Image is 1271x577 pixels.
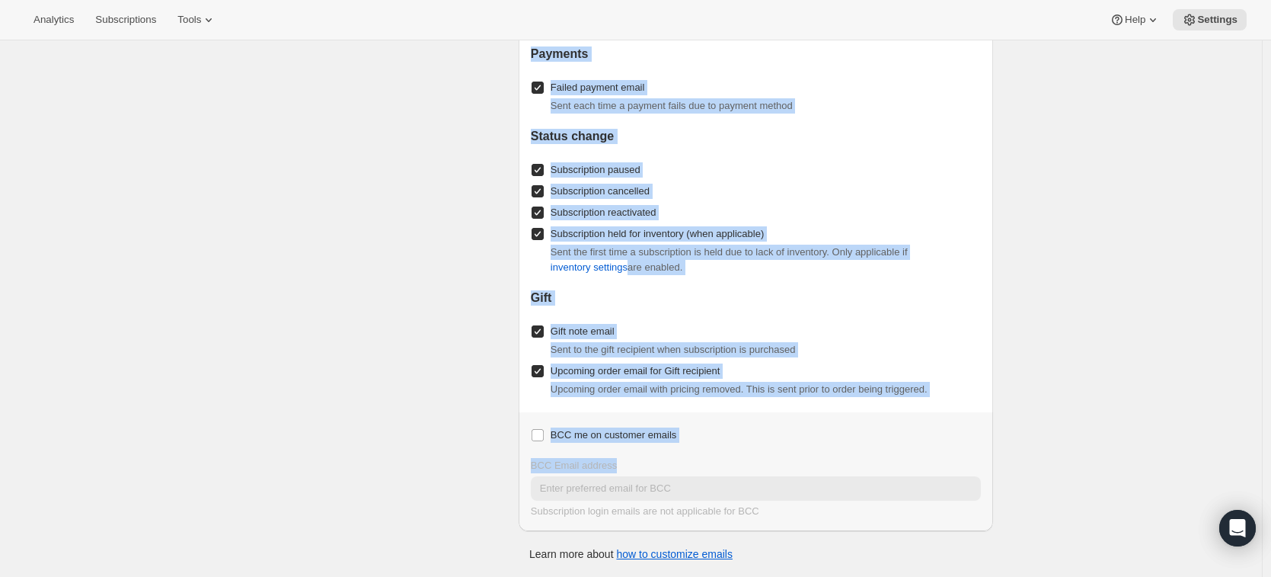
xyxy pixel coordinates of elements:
[551,260,628,275] span: inventory settings
[551,325,615,337] span: Gift note email
[551,246,908,273] span: Sent the first time a subscription is held due to lack of inventory. Only applicable if are enabled.
[1100,9,1170,30] button: Help
[168,9,225,30] button: Tools
[531,129,981,144] h2: Status change
[551,228,764,239] span: Subscription held for inventory (when applicable)
[551,383,928,395] span: Upcoming order email with pricing removed. This is sent prior to order being triggered.
[531,290,981,306] h2: Gift
[541,255,637,280] button: inventory settings
[531,505,759,517] span: Subscription login emails are not applicable for BCC
[616,548,733,560] a: how to customize emails
[551,429,676,441] span: BCC me on customer emails
[551,207,656,218] span: Subscription reactivated
[551,82,645,93] span: Failed payment email
[34,14,74,26] span: Analytics
[95,14,156,26] span: Subscriptions
[1173,9,1247,30] button: Settings
[551,344,796,355] span: Sent to the gift recipient when subscription is purchased
[551,365,720,377] span: Upcoming order email for Gift recipient
[529,547,733,562] p: Learn more about
[531,476,981,501] input: Enter preferred email for BCC
[531,460,617,471] span: BCC Email address
[551,164,640,175] span: Subscription paused
[551,100,793,111] span: Sent each time a payment fails due to payment method
[1197,14,1237,26] span: Settings
[1125,14,1145,26] span: Help
[177,14,201,26] span: Tools
[86,9,165,30] button: Subscriptions
[531,46,981,62] h2: Payments
[1219,510,1256,547] div: Open Intercom Messenger
[24,9,83,30] button: Analytics
[551,185,650,197] span: Subscription cancelled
